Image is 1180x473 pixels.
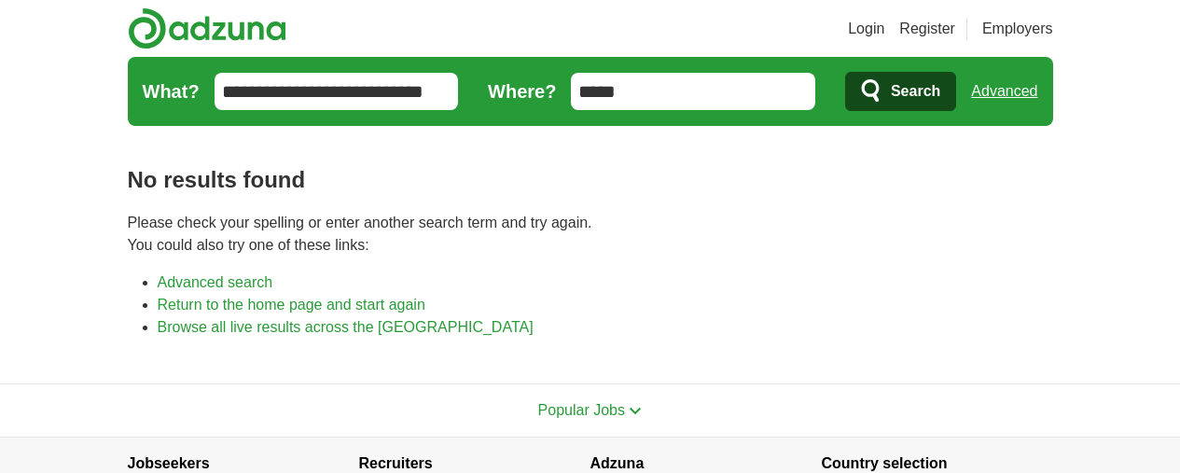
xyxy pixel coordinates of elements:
[128,7,286,49] img: Adzuna logo
[899,18,955,40] a: Register
[488,77,556,105] label: Where?
[891,73,940,110] span: Search
[158,274,273,290] a: Advanced search
[845,72,956,111] button: Search
[158,319,534,335] a: Browse all live results across the [GEOGRAPHIC_DATA]
[128,163,1053,197] h1: No results found
[629,407,642,415] img: toggle icon
[143,77,200,105] label: What?
[971,73,1037,110] a: Advanced
[848,18,884,40] a: Login
[538,402,625,418] span: Popular Jobs
[158,297,425,313] a: Return to the home page and start again
[982,18,1053,40] a: Employers
[128,212,1053,257] p: Please check your spelling or enter another search term and try again. You could also try one of ...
